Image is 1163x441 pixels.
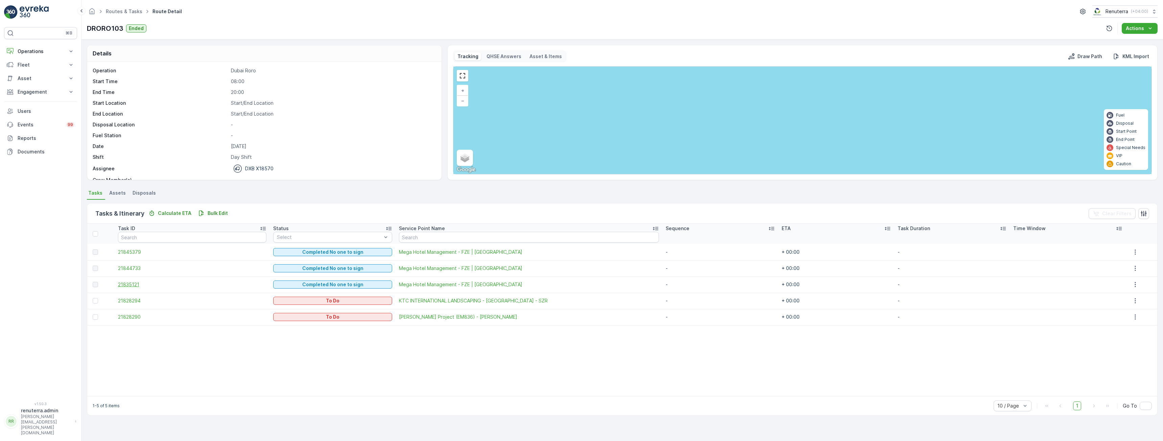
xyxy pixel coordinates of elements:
[68,122,73,127] p: 99
[1102,210,1132,217] p: Clear Filters
[93,177,228,183] p: Crew Member(s)
[273,225,289,232] p: Status
[399,314,659,320] a: Wade Adams Project (EM836) - Nad Al Sheba
[273,297,392,305] button: To Do
[662,260,778,276] td: -
[231,132,434,139] p: -
[455,165,477,174] a: Open this area in Google Maps (opens a new window)
[894,260,1010,276] td: -
[18,48,64,55] p: Operations
[93,298,98,303] div: Toggle Row Selected
[18,62,64,68] p: Fleet
[302,265,363,272] p: Completed No one to sign
[273,313,392,321] button: To Do
[118,297,266,304] a: 21828294
[1092,5,1158,18] button: Renuterra(+04:00)
[662,276,778,293] td: -
[1092,8,1103,15] img: Screenshot_2024-07-26_at_13.33.01.png
[453,67,1152,174] div: 0
[399,225,445,232] p: Service Point Name
[273,280,392,289] button: Completed No one to sign
[4,58,77,72] button: Fleet
[18,75,64,82] p: Asset
[109,190,126,196] span: Assets
[87,23,123,33] p: DRORO103
[778,276,894,293] td: + 00:00
[93,67,228,74] p: Operation
[93,249,98,255] div: Toggle Row Selected
[21,414,72,436] p: [PERSON_NAME][EMAIL_ADDRESS][PERSON_NAME][DOMAIN_NAME]
[195,209,231,217] button: Bulk Edit
[1122,23,1158,34] button: Actions
[273,248,392,256] button: Completed No one to sign
[21,407,72,414] p: renuterra.admin
[118,265,266,272] a: 21844733
[4,104,77,118] a: Users
[93,282,98,287] div: Toggle Row Selected
[1106,8,1128,15] p: Renuterra
[399,281,659,288] span: Mega Hotel Management - FZE | [GEOGRAPHIC_DATA]
[231,121,434,128] p: -
[4,145,77,158] a: Documents
[778,309,894,325] td: + 00:00
[231,111,434,117] p: Start/End Location
[118,314,266,320] a: 21828290
[93,121,228,128] p: Disposal Location
[399,232,659,243] input: Search
[277,234,382,241] p: Select
[302,281,363,288] p: Completed No one to sign
[133,190,156,196] span: Disposals
[1116,137,1135,142] p: End Point
[1126,25,1144,32] p: Actions
[231,143,434,150] p: [DATE]
[778,293,894,309] td: + 00:00
[1110,52,1152,60] button: KML Import
[399,265,659,272] a: Mega Hotel Management - FZE | Palm Jumeirah
[4,131,77,145] a: Reports
[93,403,120,409] p: 1-5 of 5 items
[4,45,77,58] button: Operations
[231,154,434,161] p: Day Shift
[93,165,115,172] p: Assignee
[4,407,77,436] button: RRrenuterra.admin[PERSON_NAME][EMAIL_ADDRESS][PERSON_NAME][DOMAIN_NAME]
[1116,129,1137,134] p: Start Point
[4,5,18,19] img: logo
[18,148,74,155] p: Documents
[1089,208,1136,219] button: Clear Filters
[1013,225,1046,232] p: Time Window
[302,249,363,255] p: Completed No one to sign
[273,264,392,272] button: Completed No one to sign
[1131,9,1148,14] p: ( +04:00 )
[778,244,894,260] td: + 00:00
[326,297,339,304] p: To Do
[4,85,77,99] button: Engagement
[93,132,228,139] p: Fuel Station
[20,5,49,19] img: logo_light-DOdMpM7g.png
[118,281,266,288] span: 21835121
[88,10,96,16] a: Homepage
[399,249,659,255] a: Mega Hotel Management - FZE | Palm Jumeirah
[118,249,266,255] a: 21845379
[93,266,98,271] div: Toggle Row Selected
[455,165,477,174] img: Google
[95,209,144,218] p: Tasks & Itinerary
[6,416,17,427] div: RR
[1116,121,1134,126] p: Disposal
[158,210,191,217] p: Calculate ETA
[662,309,778,325] td: -
[1116,153,1122,158] p: VIP
[66,30,72,36] p: ⌘B
[93,143,228,150] p: Date
[129,25,144,32] p: Ended
[93,89,228,96] p: End Time
[782,225,791,232] p: ETA
[93,78,228,85] p: Start Time
[662,293,778,309] td: -
[399,265,659,272] span: Mega Hotel Management - FZE | [GEOGRAPHIC_DATA]
[1116,113,1124,118] p: Fuel
[399,314,659,320] span: [PERSON_NAME] Project (EM836) - [PERSON_NAME]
